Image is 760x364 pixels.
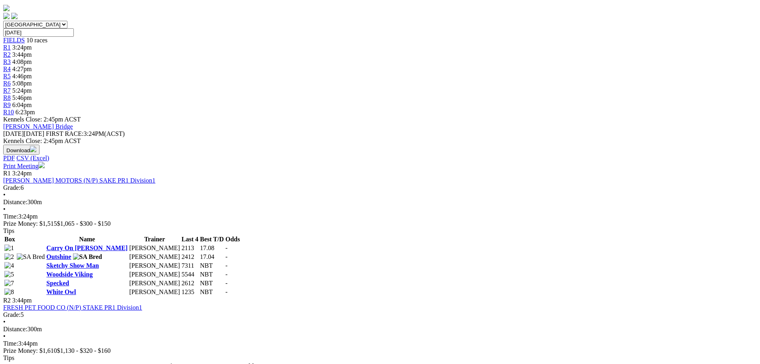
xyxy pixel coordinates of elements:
span: - [225,280,227,286]
div: Kennels Close: 2:45pm ACST [3,137,757,145]
a: R9 [3,101,11,108]
a: R6 [3,80,11,87]
span: 6:23pm [16,109,35,115]
img: 1 [4,245,14,252]
td: NBT [199,271,224,278]
input: Select date [3,28,74,37]
img: download.svg [30,146,36,152]
a: R3 [3,58,11,65]
a: [PERSON_NAME] MOTORS (N/P) SAKE PR1 Division1 [3,177,156,184]
span: $1,065 - $300 - $150 [57,220,111,227]
span: • [3,318,6,325]
img: 8 [4,288,14,296]
a: R1 [3,44,11,51]
td: 17.08 [199,244,224,252]
div: 3:24pm [3,213,757,220]
span: Tips [3,354,14,361]
span: Distance: [3,199,27,205]
img: SA Bred [73,253,102,261]
td: 1235 [181,288,199,296]
td: [PERSON_NAME] [129,244,180,252]
td: [PERSON_NAME] [129,262,180,270]
span: 3:24PM(ACST) [46,130,125,137]
a: CSV (Excel) [16,155,49,161]
span: 3:24pm [12,44,32,51]
th: Last 4 [181,235,199,243]
a: FIELDS [3,37,25,44]
span: [DATE] [3,130,44,137]
td: 7311 [181,262,199,270]
span: 4:08pm [12,58,32,65]
span: - [225,262,227,269]
td: [PERSON_NAME] [129,271,180,278]
td: 5544 [181,271,199,278]
span: - [225,245,227,251]
div: 6 [3,184,757,191]
img: twitter.svg [11,13,18,19]
a: Carry On [PERSON_NAME] [46,245,128,251]
span: - [225,271,227,278]
th: Name [46,235,128,243]
div: 300m [3,199,757,206]
span: Grade: [3,311,21,318]
th: Best T/D [199,235,224,243]
a: PDF [3,155,15,161]
div: Download [3,155,757,162]
img: 5 [4,271,14,278]
td: 2412 [181,253,199,261]
span: 4:27pm [12,66,32,72]
span: Tips [3,227,14,234]
span: 10 races [26,37,47,44]
a: FRESH PET FOOD CO (N/P) STAKE PR1 Division1 [3,304,142,311]
span: 5:08pm [12,80,32,87]
a: R8 [3,94,11,101]
span: Time: [3,340,18,347]
span: • [3,206,6,213]
a: R4 [3,66,11,72]
span: Kennels Close: 2:45pm ACST [3,116,81,123]
span: Time: [3,213,18,220]
td: NBT [199,262,224,270]
td: 2612 [181,279,199,287]
th: Trainer [129,235,180,243]
span: [DATE] [3,130,24,137]
span: R2 [3,297,11,304]
span: Distance: [3,326,27,332]
div: Prize Money: $1,610 [3,347,757,354]
span: 3:44pm [12,297,32,304]
span: 5:24pm [12,87,32,94]
img: 7 [4,280,14,287]
div: 300m [3,326,757,333]
a: Sketchy Show Man [46,262,99,269]
td: [PERSON_NAME] [129,279,180,287]
a: R7 [3,87,11,94]
div: 3:44pm [3,340,757,347]
span: 6:04pm [12,101,32,108]
a: Print Meeting [3,163,45,169]
span: Box [4,236,15,243]
td: 2113 [181,244,199,252]
img: facebook.svg [3,13,10,19]
img: logo-grsa-white.png [3,5,10,11]
span: 3:24pm [12,170,32,177]
span: • [3,333,6,340]
img: 4 [4,262,14,269]
span: FIRST RACE: [46,130,83,137]
td: NBT [199,288,224,296]
img: SA Bred [17,253,45,261]
a: Woodside Viking [46,271,93,278]
span: $1,130 - $320 - $160 [57,347,111,354]
button: Download [3,145,39,155]
a: R10 [3,109,14,115]
div: Prize Money: $1,515 [3,220,757,227]
span: - [225,288,227,295]
a: Specked [46,280,69,286]
span: R5 [3,73,11,80]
